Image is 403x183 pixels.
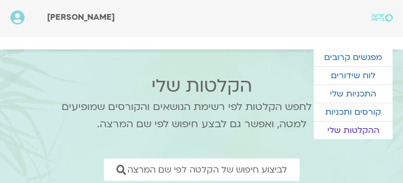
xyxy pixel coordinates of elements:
[314,121,393,139] a: ההקלטות שלי
[48,99,355,133] p: אפשר לחפש הקלטות לפי רשימת הנושאים והקורסים שמופיעים למטה, ואפשר גם לבצע חיפוש לפי שם המרצה.
[314,48,393,66] a: מפגשים קרובים
[127,165,287,175] span: לביצוע חיפוש של הקלטה לפי שם המרצה
[104,158,300,181] a: לביצוע חיפוש של הקלטה לפי שם המרצה
[314,103,393,121] a: קורסים ותכניות
[314,85,393,103] a: התכניות שלי
[47,11,115,23] span: [PERSON_NAME]
[314,67,393,84] a: לוח שידורים
[48,76,355,96] h2: הקלטות שלי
